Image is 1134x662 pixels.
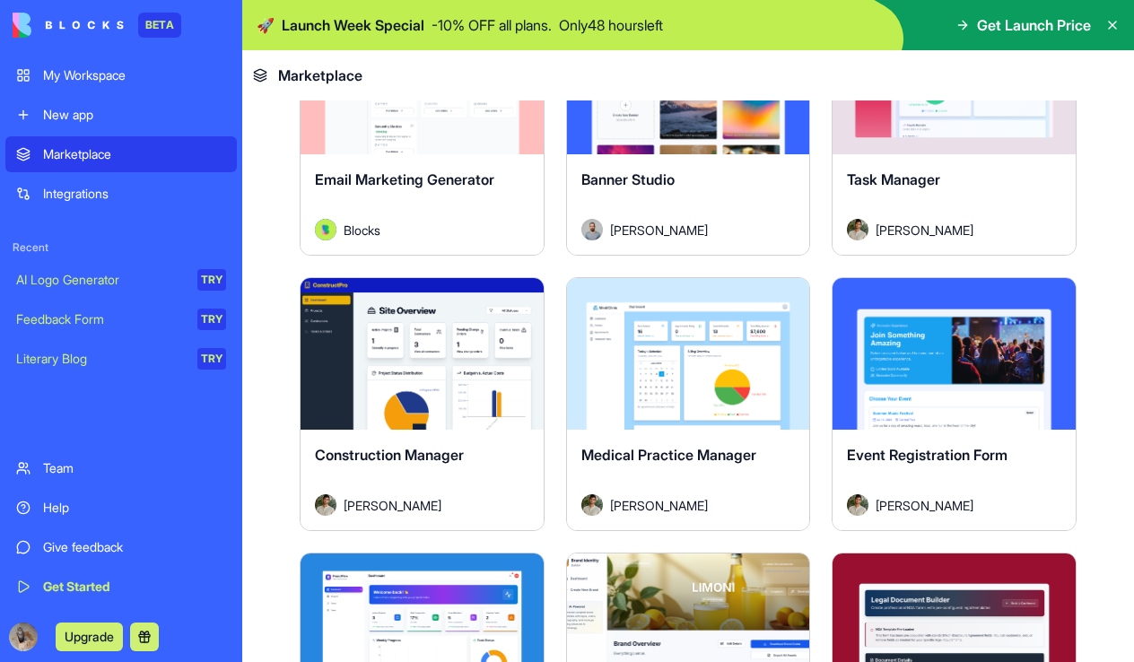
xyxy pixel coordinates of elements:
span: [PERSON_NAME] [344,496,441,515]
img: logo [13,13,124,38]
img: Avatar [581,494,603,516]
img: ACg8ocJtTT2naEluwi5veyISQ_JuSNpsy7BeW28NdBNo1W7nCdhcGm2N=s96-c [9,623,38,651]
a: Help [5,490,237,526]
img: Avatar [315,219,336,240]
div: Help [43,499,226,517]
span: Launch Week Special [282,14,424,36]
span: Blocks [344,221,380,240]
span: Medical Practice Manager [581,446,756,464]
span: Event Registration Form [847,446,1008,464]
div: Integrations [43,185,226,203]
div: New app [43,106,226,124]
span: Task Manager [847,170,940,188]
span: Banner Studio [581,170,675,188]
div: TRY [197,269,226,291]
a: AI Logo GeneratorTRY [5,262,237,298]
a: Marketplace [5,136,237,172]
div: My Workspace [43,66,226,84]
span: [PERSON_NAME] [610,496,708,515]
p: Only 48 hours left [559,14,663,36]
img: Avatar [581,219,603,240]
span: Marketplace [278,65,362,86]
img: Avatar [315,494,336,516]
div: TRY [197,309,226,330]
a: Upgrade [56,627,123,645]
span: Recent [5,240,237,255]
span: 🚀 [257,14,275,36]
button: Upgrade [56,623,123,651]
a: Event Registration FormAvatar[PERSON_NAME] [832,277,1077,531]
span: Get Launch Price [977,14,1091,36]
span: [PERSON_NAME] [876,496,973,515]
a: My Workspace [5,57,237,93]
a: Integrations [5,176,237,212]
a: Give feedback [5,529,237,565]
a: Medical Practice ManagerAvatar[PERSON_NAME] [566,277,811,531]
a: Team [5,450,237,486]
p: - 10 % OFF all plans. [432,14,552,36]
div: Marketplace [43,145,226,163]
div: Get Started [43,578,226,596]
a: Feedback FormTRY [5,301,237,337]
div: Feedback Form [16,310,185,328]
span: Email Marketing Generator [315,170,494,188]
a: Get Started [5,569,237,605]
a: BETA [13,13,181,38]
span: Construction Manager [315,446,464,464]
div: Team [43,459,226,477]
span: [PERSON_NAME] [610,221,708,240]
div: TRY [197,348,226,370]
div: AI Logo Generator [16,271,185,289]
a: New app [5,97,237,133]
a: Email Marketing GeneratorAvatarBlocks [300,2,545,256]
img: Avatar [847,494,868,516]
div: Literary Blog [16,350,185,368]
a: Banner StudioAvatar[PERSON_NAME] [566,2,811,256]
a: Literary BlogTRY [5,341,237,377]
img: Avatar [847,219,868,240]
div: Give feedback [43,538,226,556]
span: [PERSON_NAME] [876,221,973,240]
a: Construction ManagerAvatar[PERSON_NAME] [300,277,545,531]
a: Task ManagerAvatar[PERSON_NAME] [832,2,1077,256]
div: BETA [138,13,181,38]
